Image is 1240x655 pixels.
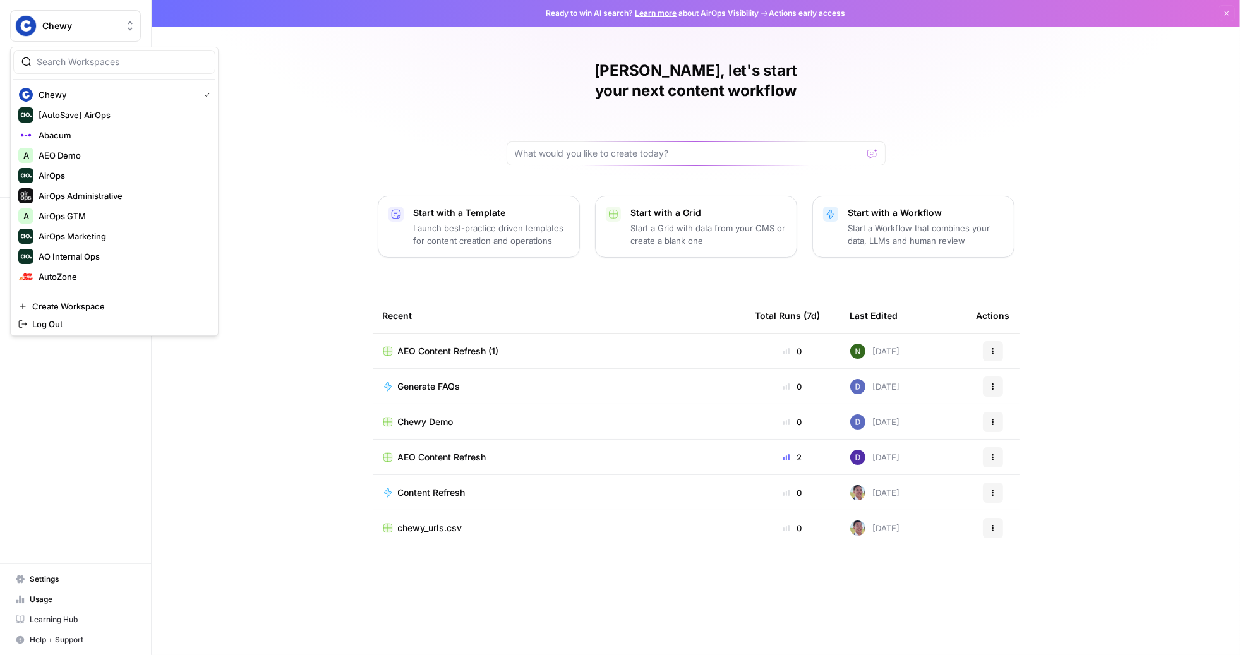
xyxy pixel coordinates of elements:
[755,451,830,464] div: 2
[10,630,141,650] button: Help + Support
[848,207,1004,219] p: Start with a Workflow
[39,149,205,162] span: AEO Demo
[383,298,735,333] div: Recent
[755,380,830,393] div: 0
[378,196,580,258] button: Start with a TemplateLaunch best-practice driven templates for content creation and operations
[850,379,865,394] img: oynt3kinlmekmaa1z2gxuuo0y08d
[18,168,33,183] img: AirOps Logo
[39,230,205,243] span: AirOps Marketing
[850,344,900,359] div: [DATE]
[39,270,205,283] span: AutoZone
[42,20,119,32] span: Chewy
[18,107,33,123] img: [AutoSave] AirOps Logo
[30,574,135,585] span: Settings
[383,522,735,534] a: chewy_urls.csv
[595,196,797,258] button: Start with a GridStart a Grid with data from your CMS or create a blank one
[18,249,33,264] img: AO Internal Ops Logo
[39,169,205,182] span: AirOps
[755,522,830,534] div: 0
[13,315,215,333] a: Log Out
[18,128,33,143] img: Abacum Logo
[18,229,33,244] img: AirOps Marketing Logo
[383,451,735,464] a: AEO Content Refresh
[812,196,1014,258] button: Start with a WorkflowStart a Workflow that combines your data, LLMs and human review
[850,414,900,430] div: [DATE]
[10,589,141,610] a: Usage
[30,594,135,605] span: Usage
[755,345,830,358] div: 0
[39,109,205,121] span: [AutoSave] AirOps
[850,414,865,430] img: oynt3kinlmekmaa1z2gxuuo0y08d
[10,610,141,630] a: Learning Hub
[631,222,786,247] p: Start a Grid with data from your CMS or create a blank one
[383,345,735,358] a: AEO Content Refresh (1)
[39,88,194,101] span: Chewy
[850,344,865,359] img: g4o9tbhziz0738ibrok3k9f5ina6
[848,222,1004,247] p: Start a Workflow that combines your data, LLMs and human review
[398,451,486,464] span: AEO Content Refresh
[850,450,900,465] div: [DATE]
[13,297,215,315] a: Create Workspace
[18,269,33,284] img: AutoZone Logo
[383,380,735,393] a: Generate FAQs
[10,47,219,336] div: Workspace: Chewy
[398,380,460,393] span: Generate FAQs
[10,10,141,42] button: Workspace: Chewy
[850,520,900,536] div: [DATE]
[769,8,846,19] span: Actions early access
[15,15,37,37] img: Chewy Logo
[755,416,830,428] div: 0
[631,207,786,219] p: Start with a Grid
[850,298,898,333] div: Last Edited
[850,379,900,394] div: [DATE]
[383,486,735,499] a: Content Refresh
[30,614,135,625] span: Learning Hub
[398,416,454,428] span: Chewy Demo
[32,318,205,330] span: Log Out
[39,250,205,263] span: AO Internal Ops
[850,520,865,536] img: 99f2gcj60tl1tjps57nny4cf0tt1
[37,56,207,68] input: Search Workspaces
[30,634,135,646] span: Help + Support
[398,486,466,499] span: Content Refresh
[18,87,33,102] img: Chewy Logo
[414,207,569,219] p: Start with a Template
[507,61,886,101] h1: [PERSON_NAME], let's start your next content workflow
[755,486,830,499] div: 0
[850,485,865,500] img: 99f2gcj60tl1tjps57nny4cf0tt1
[32,300,205,313] span: Create Workspace
[39,129,205,141] span: Abacum
[23,210,29,222] span: A
[398,345,499,358] span: AEO Content Refresh (1)
[383,416,735,428] a: Chewy Demo
[10,569,141,589] a: Settings
[546,8,759,19] span: Ready to win AI search? about AirOps Visibility
[23,149,29,162] span: A
[18,188,33,203] img: AirOps Administrative Logo
[755,298,821,333] div: Total Runs (7d)
[39,210,205,222] span: AirOps GTM
[850,485,900,500] div: [DATE]
[398,522,462,534] span: chewy_urls.csv
[414,222,569,247] p: Launch best-practice driven templates for content creation and operations
[850,450,865,465] img: 6clbhjv5t98vtpq4yyt91utag0vy
[39,189,205,202] span: AirOps Administrative
[515,147,862,160] input: What would you like to create today?
[635,8,677,18] a: Learn more
[977,298,1010,333] div: Actions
